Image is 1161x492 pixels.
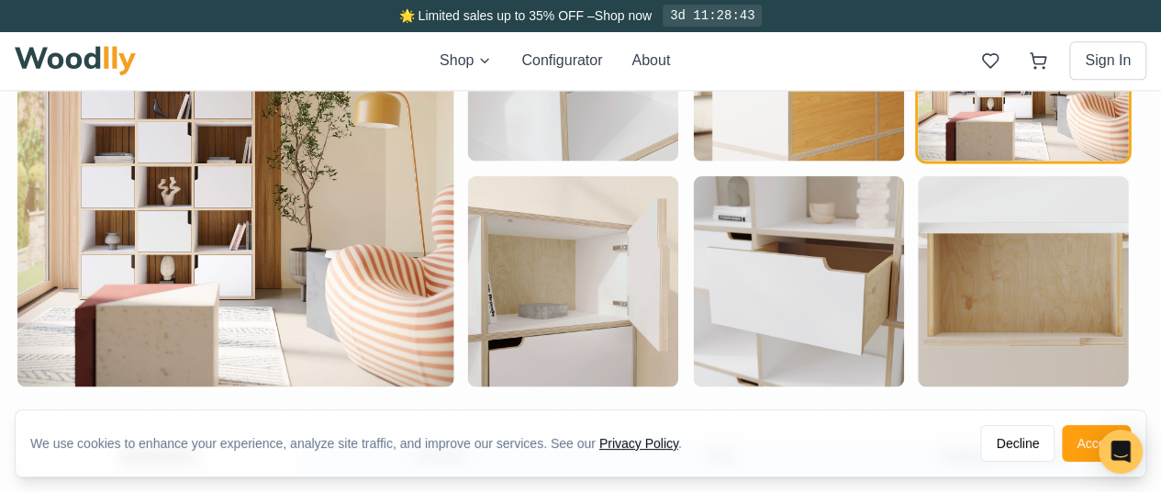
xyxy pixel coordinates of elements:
div: We use cookies to enhance your experience, analyze site traffic, and improve our services. See our . [30,434,697,453]
button: Checkered Pattern Bookshelf 4 [915,173,1132,389]
img: Checkered Pattern Bookshelf 4 [918,175,1129,386]
img: Checkered Pattern Bookshelf 2 [468,175,679,386]
a: Privacy Policy [599,436,678,451]
a: Shop now [595,8,652,23]
img: Checkered Pattern Bookshelf 3 [693,175,904,386]
button: Configurator [521,50,602,72]
button: Checkered Pattern Bookshelf 2 [465,173,682,389]
button: Checkered Pattern Bookshelf 3 [690,173,907,389]
button: Shop [440,50,492,72]
div: 3d 11:28:43 [663,5,762,27]
p: Loading Inch Configurator... [479,377,682,403]
span: 🌟 Limited sales up to 35% OFF – [399,8,595,23]
div: Open Intercom Messenger [1099,430,1143,474]
button: Decline [980,425,1055,462]
img: Woodlly [15,46,136,75]
button: Sign In [1069,41,1146,80]
button: Accept [1062,425,1131,462]
p: Please wait [548,442,614,460]
button: About [631,50,670,72]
